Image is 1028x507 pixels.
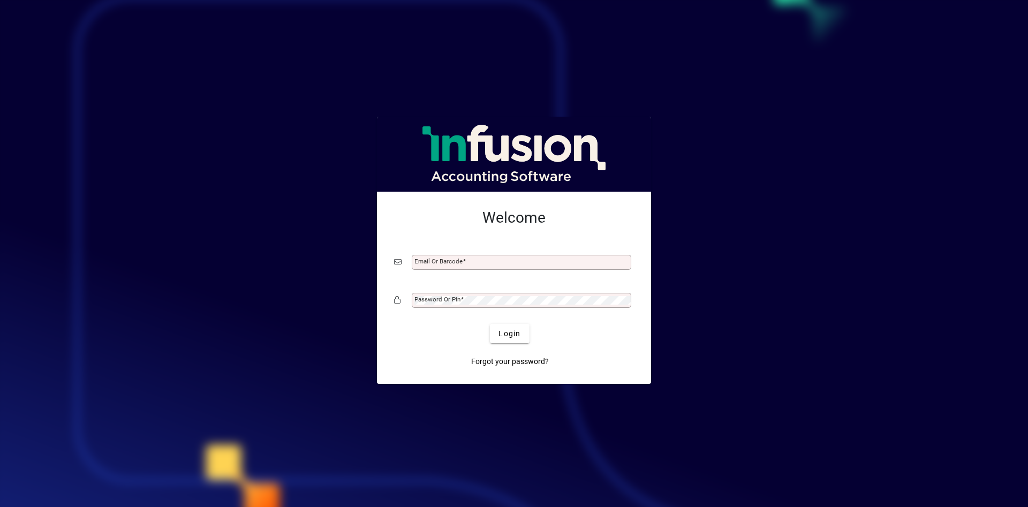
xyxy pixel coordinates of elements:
[394,209,634,227] h2: Welcome
[467,352,553,371] a: Forgot your password?
[490,324,529,343] button: Login
[498,328,520,339] span: Login
[414,296,460,303] mat-label: Password or Pin
[414,258,463,265] mat-label: Email or Barcode
[471,356,549,367] span: Forgot your password?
